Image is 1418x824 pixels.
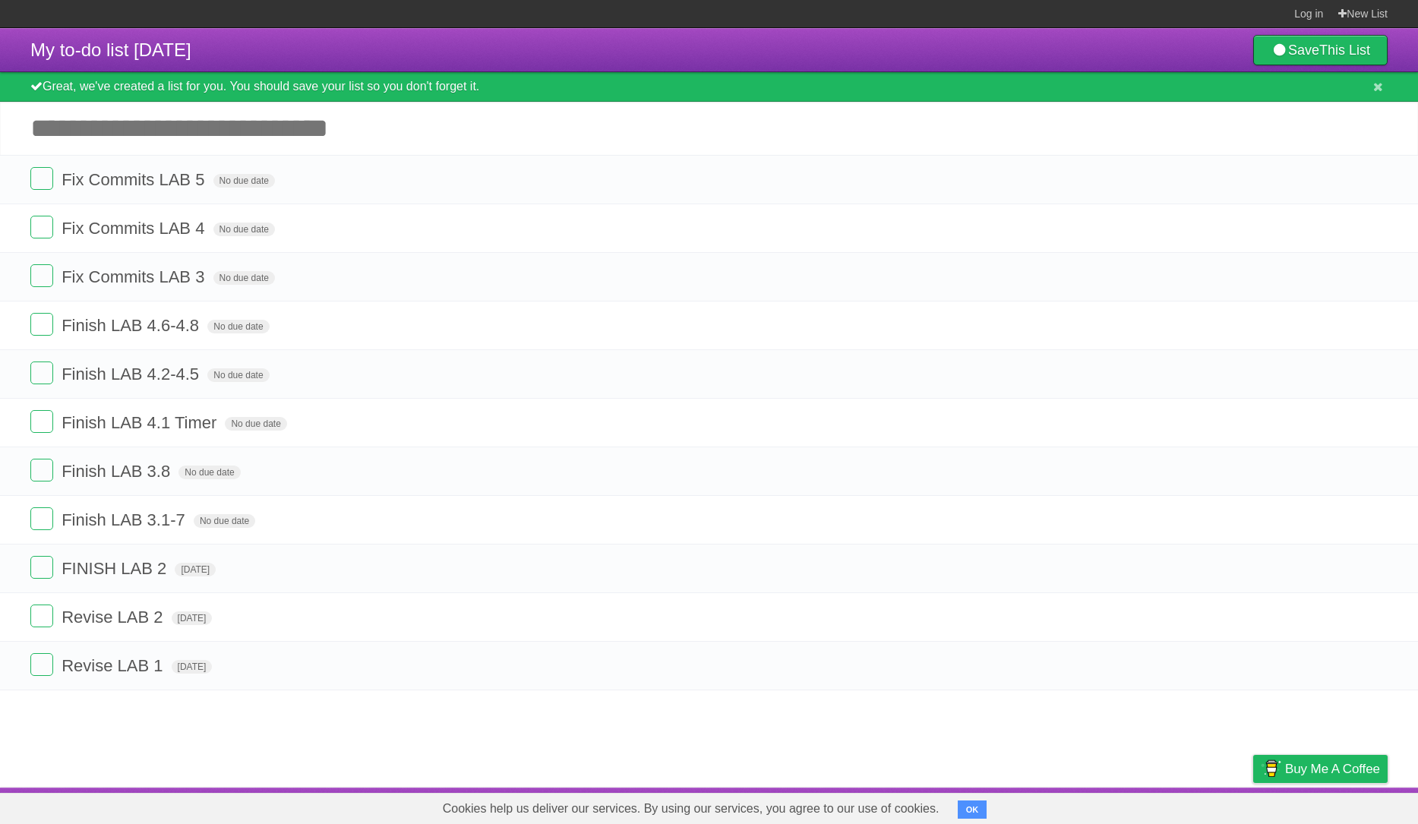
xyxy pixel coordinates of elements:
span: No due date [207,320,269,333]
label: Done [30,264,53,287]
span: No due date [213,174,275,188]
span: Finish LAB 3.8 [62,462,174,481]
a: SaveThis List [1253,35,1388,65]
span: [DATE] [172,660,213,674]
a: Terms [1182,791,1215,820]
span: Finish LAB 3.1-7 [62,510,189,529]
span: No due date [213,271,275,285]
label: Done [30,507,53,530]
a: Developers [1101,791,1163,820]
span: No due date [207,368,269,382]
label: Done [30,605,53,627]
label: Done [30,459,53,481]
span: Buy me a coffee [1285,756,1380,782]
button: OK [958,800,987,819]
span: Fix Commits LAB 5 [62,170,208,189]
a: Suggest a feature [1292,791,1388,820]
span: No due date [178,466,240,479]
img: Buy me a coffee [1261,756,1281,781]
a: Privacy [1233,791,1273,820]
a: About [1051,791,1083,820]
label: Done [30,410,53,433]
span: No due date [225,417,286,431]
span: No due date [213,223,275,236]
span: Finish LAB 4.1 Timer [62,413,220,432]
label: Done [30,216,53,238]
span: Revise LAB 2 [62,608,166,627]
span: Finish LAB 4.6-4.8 [62,316,203,335]
span: [DATE] [172,611,213,625]
span: Fix Commits LAB 3 [62,267,208,286]
span: FINISH LAB 2 [62,559,170,578]
label: Done [30,653,53,676]
span: Fix Commits LAB 4 [62,219,208,238]
span: Cookies help us deliver our services. By using our services, you agree to our use of cookies. [428,794,955,824]
b: This List [1319,43,1370,58]
span: No due date [194,514,255,528]
label: Done [30,361,53,384]
span: Revise LAB 1 [62,656,166,675]
span: Finish LAB 4.2-4.5 [62,365,203,384]
label: Done [30,556,53,579]
label: Done [30,313,53,336]
span: [DATE] [175,563,216,576]
span: My to-do list [DATE] [30,39,191,60]
a: Buy me a coffee [1253,755,1388,783]
label: Done [30,167,53,190]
